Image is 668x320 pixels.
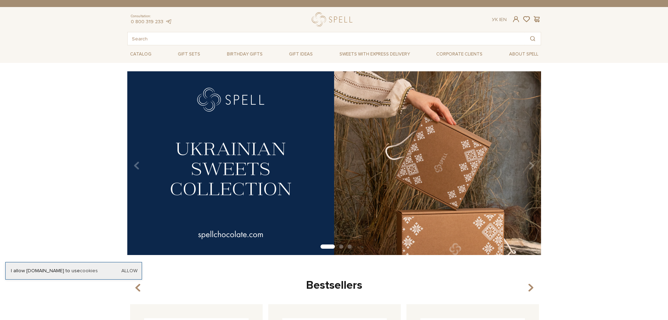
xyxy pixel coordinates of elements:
a: Sweets with express delivery [337,48,413,60]
button: Carousel Page 3 [348,244,352,249]
button: Carousel Page 2 [339,244,343,249]
a: logo [312,12,356,27]
span: | [499,17,500,22]
a: Allow [121,268,137,274]
a: Ук [492,17,498,22]
button: Search [525,32,541,45]
div: Bestsellers [127,278,541,293]
a: telegram [165,19,172,25]
span: About Spell [506,49,541,60]
div: Carousel Pagination [127,244,541,250]
span: Catalog [127,49,154,60]
div: En [492,17,507,23]
span: Birthday gifts [224,49,265,60]
div: I allow [DOMAIN_NAME] to use [6,268,142,274]
a: cookies [80,268,98,274]
button: Carousel Page 1 (Current Slide) [320,244,335,249]
a: Corporate clients [433,48,485,60]
a: 0 800 319 233 [131,19,163,25]
span: Gift sets [175,49,203,60]
span: Consultation: [131,14,172,19]
input: Search [128,32,525,45]
span: Gift ideas [286,49,316,60]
